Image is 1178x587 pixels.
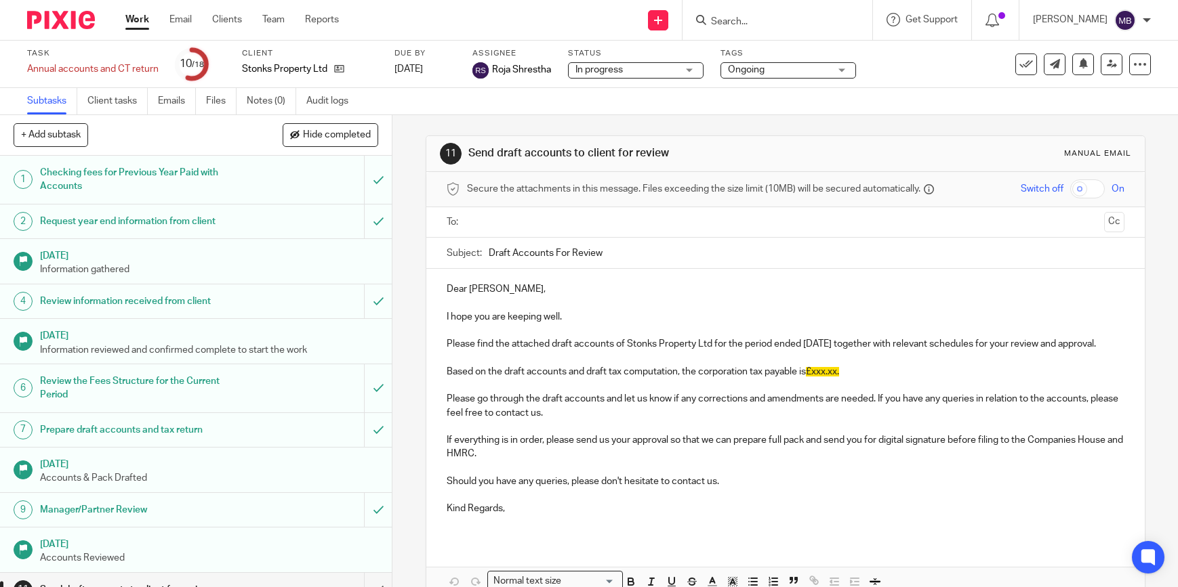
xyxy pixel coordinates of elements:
span: Get Support [906,15,958,24]
span: In progress [575,65,623,74]
a: Reports [305,13,339,26]
a: Emails [158,88,196,114]
button: Hide completed [283,123,378,146]
h1: Review information received from client [40,291,247,311]
a: Notes (0) [247,88,296,114]
label: Assignee [472,48,551,59]
h1: Review the Fees Structure for the Current Period [40,371,247,406]
p: Accounts Reviewed [40,551,379,565]
h1: [DATE] [40,534,379,551]
span: Switch off [1021,182,1063,196]
h1: [DATE] [40,454,379,471]
div: 11 [440,143,462,165]
a: Files [206,88,237,114]
label: Tags [720,48,856,59]
span: Ongoing [728,65,765,74]
h1: Prepare draft accounts and tax return [40,420,247,440]
span: Secure the attachments in this message. Files exceeding the size limit (10MB) will be secured aut... [467,182,920,196]
label: Status [568,48,704,59]
div: 6 [14,378,33,397]
p: Kind Regards, [447,502,1124,515]
p: Should you have any queries, please don't hesitate to contact us. [447,475,1124,488]
input: Search [710,16,832,28]
p: If everything is in order, please send us your approval so that we can prepare full pack and send... [447,433,1124,461]
span: [DATE] [394,64,423,74]
span: On [1112,182,1124,196]
label: Client [242,48,378,59]
div: 10 [180,56,204,72]
h1: Request year end information from client [40,211,247,232]
p: Stonks Property Ltd [242,62,327,76]
span: Roja Shrestha [492,63,551,77]
a: Clients [212,13,242,26]
label: Subject: [447,246,482,260]
p: I hope you are keeping well. [447,310,1124,324]
label: Task [27,48,159,59]
p: Please find the attached draft accounts of Stonks Property Ltd for the period ended [DATE] togeth... [447,337,1124,351]
p: [PERSON_NAME] [1033,13,1108,26]
div: 7 [14,420,33,439]
label: To: [447,215,462,229]
div: Annual accounts and CT return [27,62,159,76]
a: Email [169,13,192,26]
label: Due by [394,48,455,59]
small: /18 [192,61,204,68]
p: Dear [PERSON_NAME], [447,282,1124,296]
p: Based on the draft accounts and draft tax computation, the corporation tax payable is [447,365,1124,378]
h1: [DATE] [40,326,379,343]
div: 2 [14,212,33,231]
p: Information gathered [40,263,379,276]
img: svg%3E [1114,9,1136,31]
h1: [DATE] [40,246,379,263]
div: 4 [14,292,33,311]
p: Accounts & Pack Drafted [40,471,379,485]
a: Team [262,13,285,26]
button: Cc [1104,212,1124,232]
img: Pixie [27,11,95,29]
p: Information reviewed and confirmed complete to start the work [40,343,379,357]
a: Audit logs [306,88,359,114]
a: Work [125,13,149,26]
h1: Checking fees for Previous Year Paid with Accounts [40,162,247,197]
span: Hide completed [303,130,371,141]
h1: Manager/Partner Review [40,500,247,520]
span: £xxx.xx. [806,367,839,376]
h1: Send draft accounts to client for review [468,146,814,160]
img: svg%3E [472,62,489,79]
button: + Add subtask [14,123,88,146]
div: 1 [14,170,33,189]
a: Subtasks [27,88,77,114]
div: 9 [14,500,33,519]
a: Client tasks [87,88,148,114]
p: Please go through the draft accounts and let us know if any corrections and amendments are needed... [447,392,1124,420]
div: Manual email [1064,148,1131,159]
